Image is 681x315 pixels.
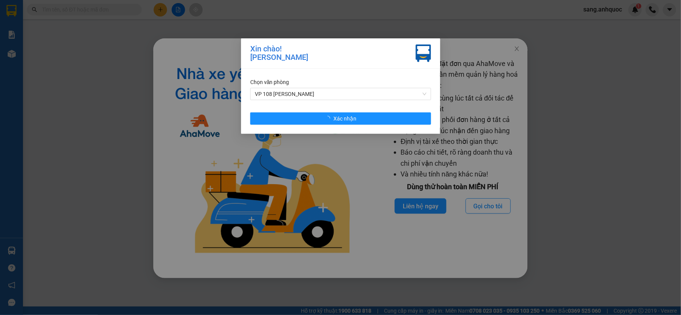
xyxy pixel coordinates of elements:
img: vxr-icon [416,45,431,62]
div: Chọn văn phòng [250,78,431,86]
span: VP 108 Lê Hồng Phong - Vũng Tàu [255,88,427,100]
div: Xin chào! [PERSON_NAME] [250,45,308,62]
button: Xác nhận [250,112,431,125]
span: loading [325,116,333,121]
span: Xác nhận [333,114,356,123]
